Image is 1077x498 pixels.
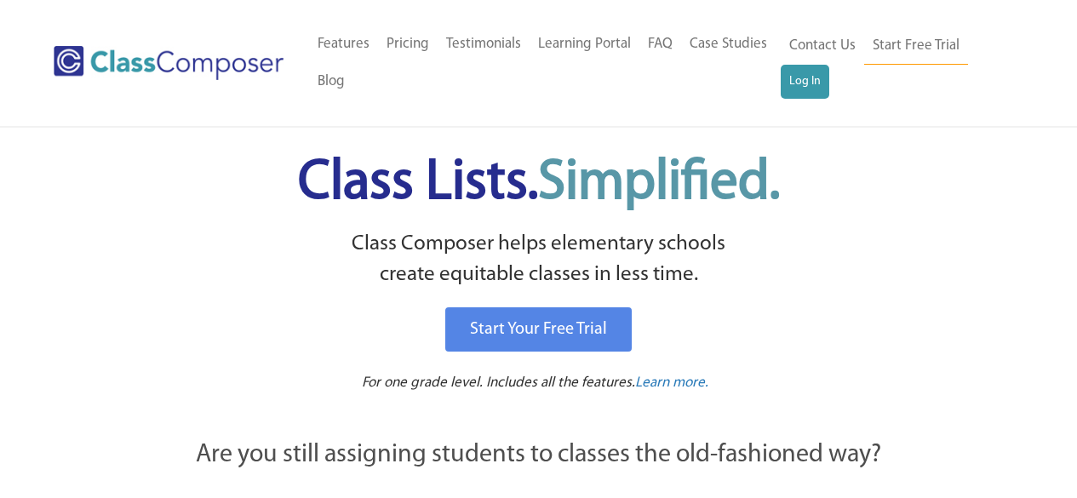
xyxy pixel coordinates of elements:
[298,156,780,211] span: Class Lists.
[635,375,708,390] span: Learn more.
[445,307,632,352] a: Start Your Free Trial
[309,63,353,100] a: Blog
[378,26,438,63] a: Pricing
[781,27,1011,99] nav: Header Menu
[309,26,378,63] a: Features
[309,26,781,100] nav: Header Menu
[538,156,780,211] span: Simplified.
[639,26,681,63] a: FAQ
[362,375,635,390] span: For one grade level. Includes all the features.
[681,26,776,63] a: Case Studies
[781,27,864,65] a: Contact Us
[635,373,708,394] a: Learn more.
[102,229,976,291] p: Class Composer helps elementary schools create equitable classes in less time.
[781,65,829,99] a: Log In
[438,26,530,63] a: Testimonials
[530,26,639,63] a: Learning Portal
[54,46,284,80] img: Class Composer
[105,437,973,474] p: Are you still assigning students to classes the old-fashioned way?
[470,321,607,338] span: Start Your Free Trial
[864,27,968,66] a: Start Free Trial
